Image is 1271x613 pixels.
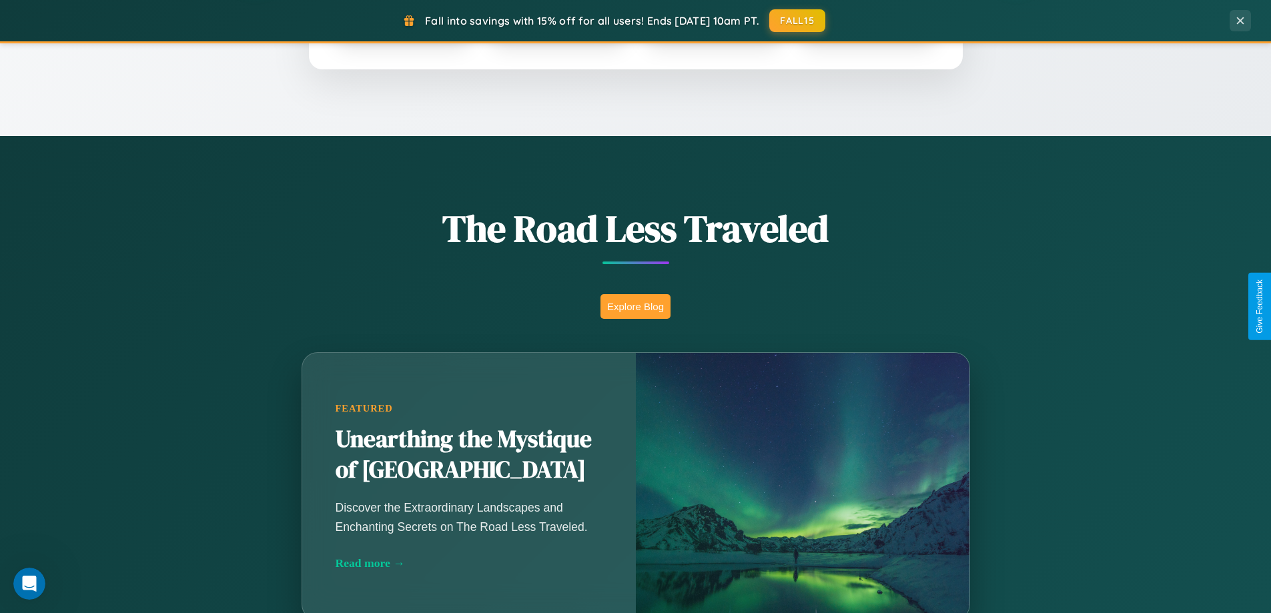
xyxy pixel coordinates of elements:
h2: Unearthing the Mystique of [GEOGRAPHIC_DATA] [336,424,602,486]
p: Discover the Extraordinary Landscapes and Enchanting Secrets on The Road Less Traveled. [336,498,602,536]
h1: The Road Less Traveled [236,203,1036,254]
button: FALL15 [769,9,825,32]
div: Give Feedback [1255,279,1264,334]
div: Read more → [336,556,602,570]
span: Fall into savings with 15% off for all users! Ends [DATE] 10am PT. [425,14,759,27]
button: Explore Blog [600,294,671,319]
iframe: Intercom live chat [13,568,45,600]
div: Featured [336,403,602,414]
